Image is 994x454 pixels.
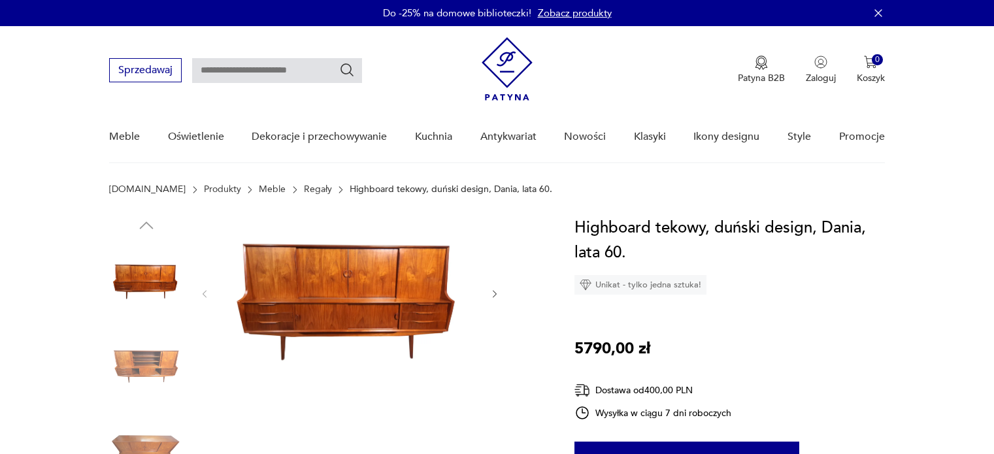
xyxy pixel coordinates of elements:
a: Ikona medaluPatyna B2B [738,56,785,84]
a: Dekoracje i przechowywanie [252,112,387,162]
img: Ikonka użytkownika [814,56,827,69]
p: Highboard tekowy, duński design, Dania, lata 60. [350,184,552,195]
a: Ikony designu [693,112,759,162]
a: [DOMAIN_NAME] [109,184,186,195]
a: Meble [109,112,140,162]
button: 0Koszyk [857,56,885,84]
h1: Highboard tekowy, duński design, Dania, lata 60. [574,216,885,265]
div: Wysyłka w ciągu 7 dni roboczych [574,405,731,421]
a: Kuchnia [415,112,452,162]
p: Koszyk [857,72,885,84]
a: Antykwariat [480,112,537,162]
a: Klasyki [634,112,666,162]
p: Patyna B2B [738,72,785,84]
a: Style [787,112,811,162]
a: Promocje [839,112,885,162]
img: Ikona dostawy [574,382,590,398]
button: Zaloguj [806,56,836,84]
a: Nowości [564,112,606,162]
p: Do -25% na domowe biblioteczki! [383,7,531,20]
img: Ikona medalu [755,56,768,70]
a: Meble [259,184,286,195]
button: Sprzedawaj [109,58,182,82]
img: Zdjęcie produktu Highboard tekowy, duński design, Dania, lata 60. [224,216,476,370]
p: Zaloguj [806,72,836,84]
a: Sprzedawaj [109,67,182,76]
img: Ikona koszyka [864,56,877,69]
img: Zdjęcie produktu Highboard tekowy, duński design, Dania, lata 60. [109,242,184,316]
div: Unikat - tylko jedna sztuka! [574,275,706,295]
img: Ikona diamentu [580,279,591,291]
img: Zdjęcie produktu Highboard tekowy, duński design, Dania, lata 60. [109,325,184,400]
div: 0 [872,54,883,65]
a: Zobacz produkty [538,7,612,20]
a: Oświetlenie [168,112,224,162]
a: Regały [304,184,332,195]
a: Produkty [204,184,241,195]
p: 5790,00 zł [574,336,650,361]
div: Dostawa od 400,00 PLN [574,382,731,398]
button: Patyna B2B [738,56,785,84]
button: Szukaj [339,62,355,78]
img: Patyna - sklep z meblami i dekoracjami vintage [482,37,533,101]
